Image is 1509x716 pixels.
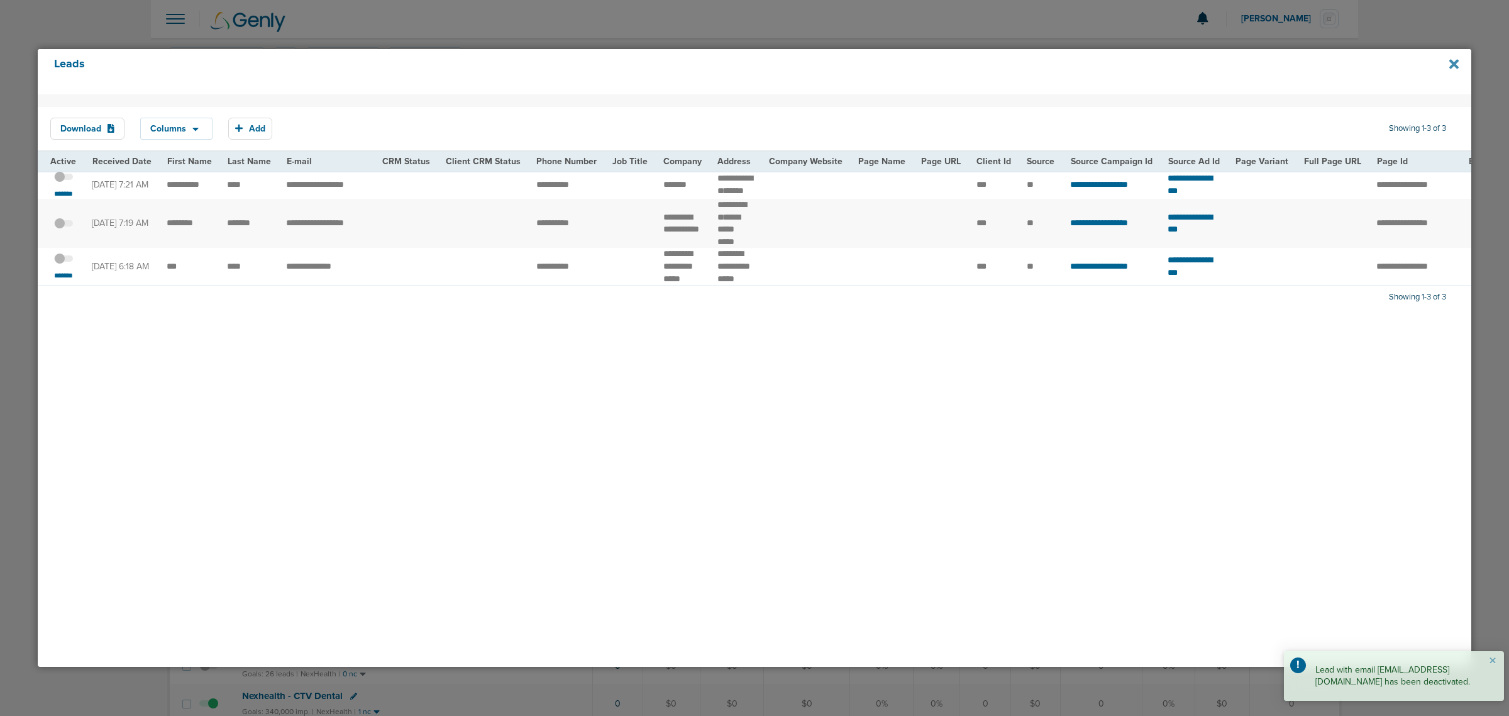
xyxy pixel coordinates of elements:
th: Client CRM Status [438,152,529,171]
th: Company [656,152,710,171]
span: Add [249,123,265,134]
span: Phone Number [536,156,597,167]
th: Full Page URL [1296,152,1369,171]
div: Lead with email [EMAIL_ADDRESS][DOMAIN_NAME] has been deactivated. [1284,651,1504,701]
td: [DATE] 7:19 AM [84,199,159,248]
th: Address [710,152,761,171]
span: Last Name [228,156,271,167]
span: Received Date [92,156,152,167]
td: [DATE] 6:18 AM [84,248,159,285]
span: Source Ad Id [1168,156,1220,167]
th: Page Name [851,152,914,171]
span: E-mail [287,156,312,167]
th: Page Id [1369,152,1461,171]
span: Source [1027,156,1054,167]
button: Add [228,118,272,140]
button: Download [50,118,124,140]
th: Job Title [605,152,656,171]
span: Showing 1-3 of 3 [1389,123,1446,134]
span: CRM Status [382,156,430,167]
td: [DATE] 7:21 AM [84,171,159,199]
th: Company Website [761,152,851,171]
span: First Name [167,156,212,167]
span: Source Campaign Id [1071,156,1152,167]
span: Active [50,156,76,167]
span: Showing 1-3 of 3 [1389,292,1446,303]
button: Close [1489,654,1496,669]
span: Columns [150,125,186,133]
th: Page Variant [1227,152,1296,171]
span: Client Id [976,156,1011,167]
h4: Leads [54,57,1318,86]
span: Page URL [921,156,961,167]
